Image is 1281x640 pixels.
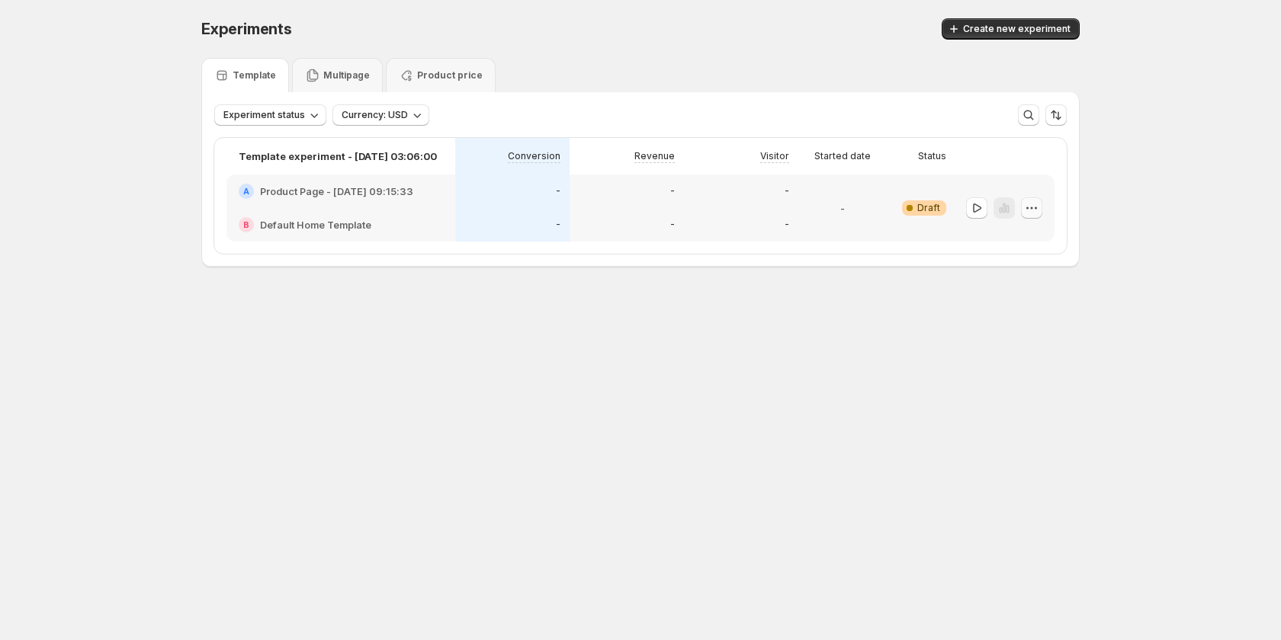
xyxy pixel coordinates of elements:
[417,69,483,82] p: Product price
[508,150,560,162] p: Conversion
[785,185,789,197] p: -
[342,109,408,121] span: Currency: USD
[917,202,940,214] span: Draft
[556,219,560,231] p: -
[332,104,429,126] button: Currency: USD
[1045,104,1067,126] button: Sort the results
[814,150,871,162] p: Started date
[918,150,946,162] p: Status
[239,149,437,164] p: Template experiment - [DATE] 03:06:00
[201,20,292,38] span: Experiments
[670,219,675,231] p: -
[223,109,305,121] span: Experiment status
[243,220,249,229] h2: B
[840,200,845,216] p: -
[233,69,276,82] p: Template
[963,23,1071,35] span: Create new experiment
[260,184,413,199] h2: Product Page - [DATE] 09:15:33
[243,187,249,196] h2: A
[760,150,789,162] p: Visitor
[634,150,675,162] p: Revenue
[214,104,326,126] button: Experiment status
[323,69,370,82] p: Multipage
[670,185,675,197] p: -
[785,219,789,231] p: -
[556,185,560,197] p: -
[942,18,1080,40] button: Create new experiment
[260,217,371,232] h2: Default Home Template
